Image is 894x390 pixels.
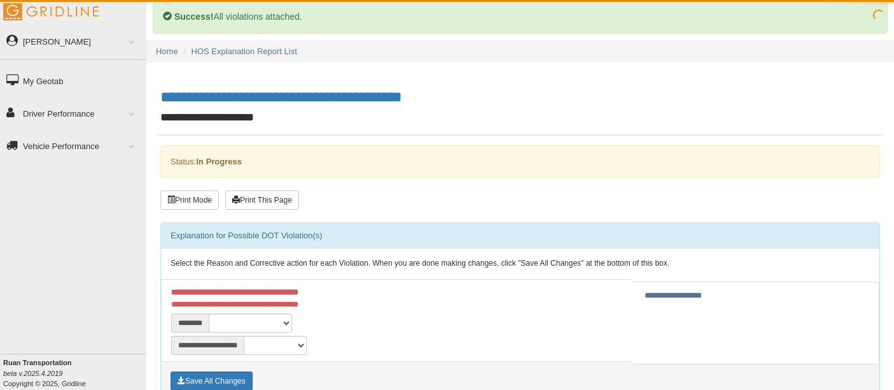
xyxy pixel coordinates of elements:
[3,370,62,377] i: beta v.2025.4.2019
[160,191,219,210] button: Print Mode
[3,359,72,366] b: Ruan Transportation
[160,145,880,178] div: Status:
[3,357,146,389] div: Copyright © 2025, Gridline
[192,47,297,56] a: HOS Explanation Report List
[174,11,213,22] b: Success!
[3,3,99,20] img: Gridline
[156,47,178,56] a: Home
[161,249,879,279] div: Select the Reason and Corrective action for each Violation. When you are done making changes, cli...
[225,191,299,210] button: Print This Page
[196,157,242,166] strong: In Progress
[161,223,879,249] div: Explanation for Possible DOT Violation(s)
